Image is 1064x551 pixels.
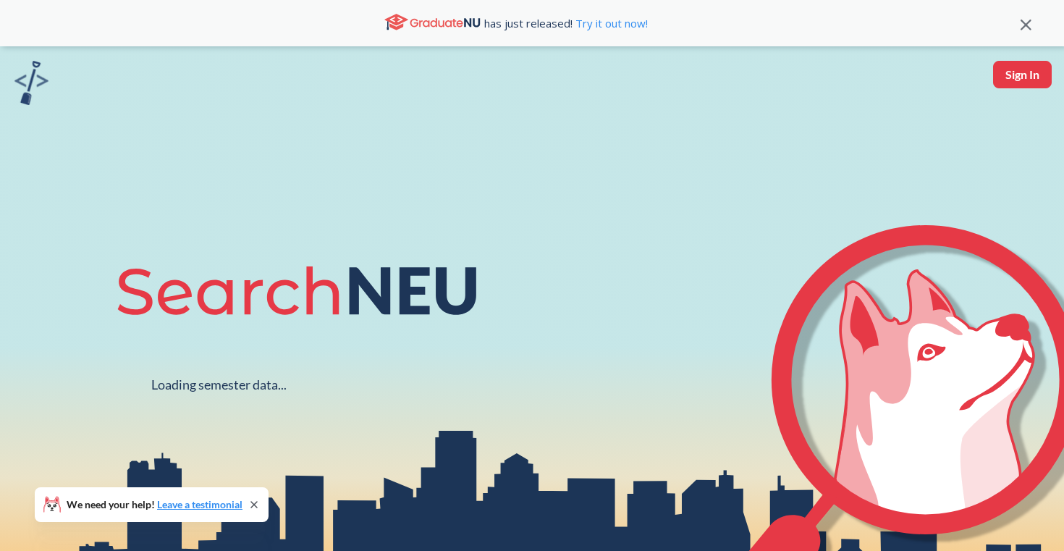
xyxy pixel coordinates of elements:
[157,498,242,510] a: Leave a testimonial
[993,61,1052,88] button: Sign In
[484,15,648,31] span: has just released!
[14,61,48,109] a: sandbox logo
[67,500,242,510] span: We need your help!
[14,61,48,105] img: sandbox logo
[573,16,648,30] a: Try it out now!
[151,377,287,393] div: Loading semester data...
